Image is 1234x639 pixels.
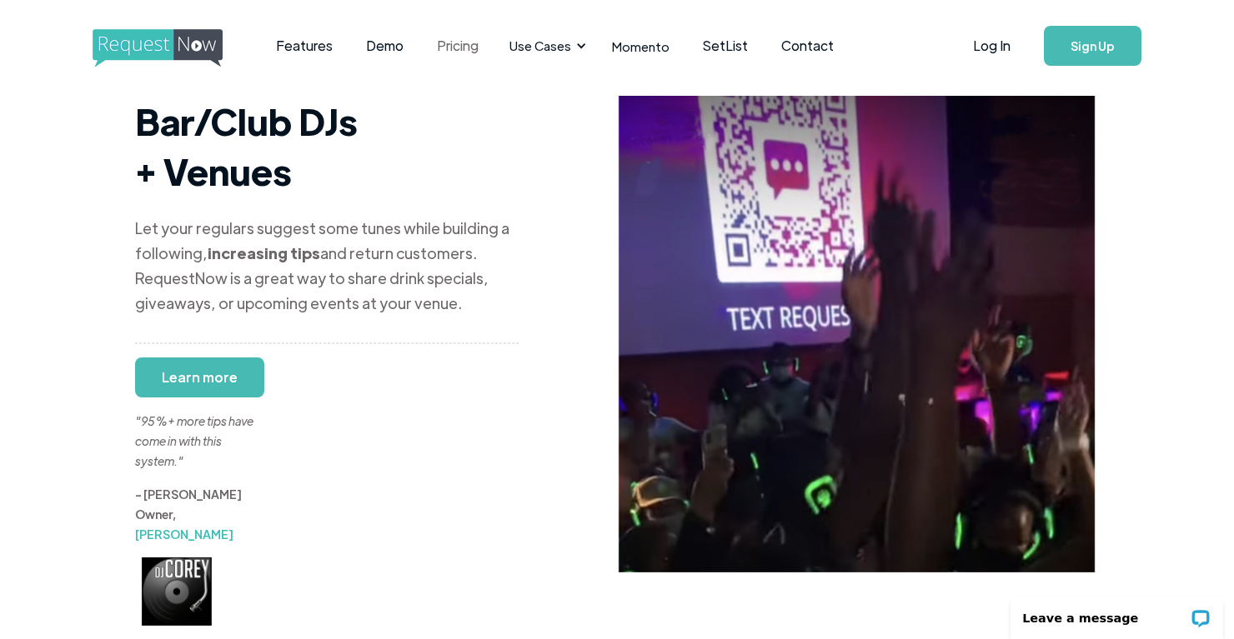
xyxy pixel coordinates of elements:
[135,527,233,542] a: [PERSON_NAME]
[135,371,260,471] div: "95%+ more tips have come in with this system."
[259,20,349,72] a: Features
[499,20,591,72] div: Use Cases
[1000,587,1234,639] iframe: LiveChat chat widget
[93,29,253,67] img: requestnow logo
[349,20,420,72] a: Demo
[956,17,1027,75] a: Log In
[765,20,850,72] a: Contact
[135,357,264,397] a: Learn more
[420,20,495,72] a: Pricing
[93,29,218,62] a: home
[509,37,571,55] div: Use Cases
[1044,26,1141,66] a: Sign Up
[595,22,686,71] a: Momento
[135,484,260,544] div: - [PERSON_NAME] Owner,
[135,97,358,194] strong: Bar/Club DJs + Venues
[135,216,519,316] div: Let your regulars suggest some tunes while building a following, and return customers. RequestNow...
[208,243,320,262] strong: increasing tips
[686,20,765,72] a: SetList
